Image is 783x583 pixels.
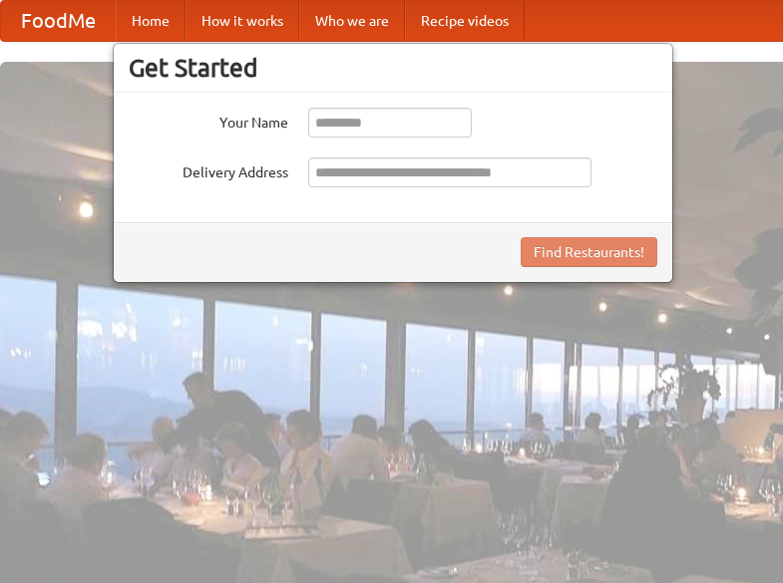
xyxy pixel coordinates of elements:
[129,157,288,182] label: Delivery Address
[129,53,657,83] h3: Get Started
[186,1,299,41] a: How it works
[299,1,405,41] a: Who we are
[129,108,288,133] label: Your Name
[116,1,186,41] a: Home
[521,237,657,267] button: Find Restaurants!
[1,1,116,41] a: FoodMe
[405,1,525,41] a: Recipe videos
